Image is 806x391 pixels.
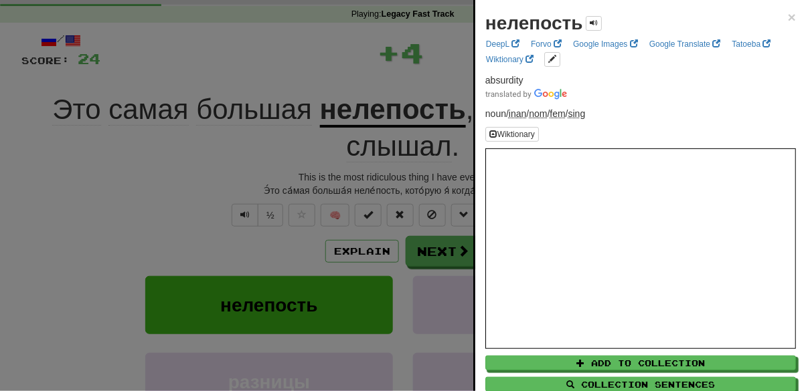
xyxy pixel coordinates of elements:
[509,108,529,119] span: /
[550,108,568,119] span: /
[485,107,796,120] p: noun /
[728,37,775,51] a: Tatoeba
[529,108,547,119] abbr: Case: Nominative / direct
[569,37,642,51] a: Google Images
[482,37,523,51] a: DeepL
[544,52,560,67] button: edit links
[550,108,565,119] abbr: Gender: Feminine gender
[529,108,550,119] span: /
[485,127,539,142] button: Wiktionary
[485,356,796,370] button: Add to Collection
[509,108,526,119] abbr: Animacy: Inanimate
[482,52,538,67] a: Wiktionary
[645,37,725,51] a: Google Translate
[788,10,796,24] button: Close
[568,108,586,119] abbr: Number: Singular number
[485,13,583,33] strong: нелепость
[485,75,523,86] span: absurdity
[527,37,566,51] a: Forvo
[788,9,796,25] span: ×
[485,89,567,100] img: Color short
